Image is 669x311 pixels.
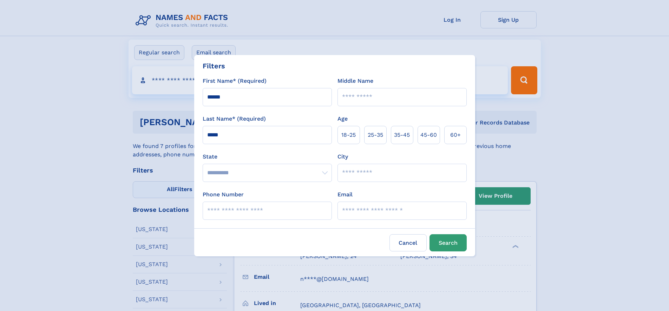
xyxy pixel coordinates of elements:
[389,234,427,251] label: Cancel
[203,115,266,123] label: Last Name* (Required)
[429,234,467,251] button: Search
[203,190,244,199] label: Phone Number
[203,61,225,71] div: Filters
[420,131,437,139] span: 45‑60
[203,153,332,161] label: State
[394,131,410,139] span: 35‑45
[337,115,348,123] label: Age
[368,131,383,139] span: 25‑35
[337,153,348,161] label: City
[337,77,373,85] label: Middle Name
[450,131,461,139] span: 60+
[341,131,356,139] span: 18‑25
[203,77,267,85] label: First Name* (Required)
[337,190,353,199] label: Email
